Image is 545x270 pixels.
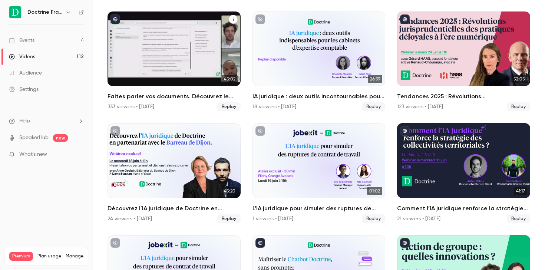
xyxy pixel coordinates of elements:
a: 52:05Tendances 2025 : Révolutions jurisprudentielles des pratiques déloyales à l'ère numérique123... [397,11,530,112]
span: 41:17 [514,187,527,195]
li: IA juridique : deux outils incontournables pour les cabinets d’expertise comptable [252,11,386,112]
button: unpublished [255,126,265,136]
span: 52:05 [511,75,527,83]
span: Premium [9,252,33,261]
h2: Faites parler vos documents. Découvrez le nouveau Chatbot Doctrine. [108,92,241,101]
a: Manage [66,253,83,259]
h2: L’IA juridique pour simuler des ruptures de contrat de travail [252,204,386,213]
div: 24 viewers • [DATE] [108,215,152,223]
span: 45:20 [222,187,238,195]
button: unpublished [110,238,120,248]
a: SpeakerHub [19,134,49,142]
div: 333 viewers • [DATE] [108,103,154,111]
a: 41:17Comment l’IA juridique renforce la stratégie des collectivités ?21 viewers • [DATE]Replay [397,123,530,223]
li: Tendances 2025 : Révolutions jurisprudentielles des pratiques déloyales à l'ère numérique [397,11,530,112]
button: unpublished [110,126,120,136]
button: published [255,238,265,248]
h6: Doctrine France [27,9,62,16]
h2: Découvrez l'IA juridique de Doctrine en partenariat avec le Barreau de Dijon [108,204,241,213]
div: 18 viewers • [DATE] [252,103,296,111]
button: published [400,14,410,24]
span: What's new [19,151,47,158]
iframe: Noticeable Trigger [75,151,84,158]
span: Plan usage [37,253,61,259]
button: published [110,14,120,24]
a: 45:02Faites parler vos documents. Découvrez le nouveau Chatbot Doctrine.333 viewers • [DATE]Replay [108,11,241,112]
button: published [400,238,410,248]
span: 01:02 [367,187,382,195]
h2: IA juridique : deux outils incontournables pour les cabinets d’expertise comptable [252,92,386,101]
a: 45:20Découvrez l'IA juridique de Doctrine en partenariat avec le Barreau de Dijon24 viewers • [DA... [108,123,241,223]
li: Faites parler vos documents. Découvrez le nouveau Chatbot Doctrine. [108,11,241,112]
div: 21 viewers • [DATE] [397,215,440,223]
span: Replay [362,214,385,223]
img: Doctrine France [9,6,21,18]
div: Events [9,37,34,44]
a: 26:39IA juridique : deux outils incontournables pour les cabinets d’expertise comptable18 viewers... [252,11,386,112]
li: help-dropdown-opener [9,117,84,125]
span: new [53,134,68,142]
li: L’IA juridique pour simuler des ruptures de contrat de travail [252,123,386,223]
div: Settings [9,86,39,93]
li: Comment l’IA juridique renforce la stratégie des collectivités ? [397,123,530,223]
div: 123 viewers • [DATE] [397,103,443,111]
li: Découvrez l'IA juridique de Doctrine en partenariat avec le Barreau de Dijon [108,123,241,223]
div: Audience [9,69,42,77]
span: 45:02 [222,75,238,83]
span: Replay [217,214,241,223]
div: Videos [9,53,35,60]
button: published [400,126,410,136]
h2: Tendances 2025 : Révolutions jurisprudentielles des pratiques déloyales à l'ère numérique [397,92,530,101]
span: 26:39 [368,75,382,83]
span: Replay [507,102,530,111]
button: unpublished [255,14,265,24]
span: Replay [507,214,530,223]
span: Replay [217,102,241,111]
a: 01:02L’IA juridique pour simuler des ruptures de contrat de travail1 viewers • [DATE]Replay [252,123,386,223]
div: 1 viewers • [DATE] [252,215,293,223]
h2: Comment l’IA juridique renforce la stratégie des collectivités ? [397,204,530,213]
span: Replay [362,102,385,111]
span: Help [19,117,30,125]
